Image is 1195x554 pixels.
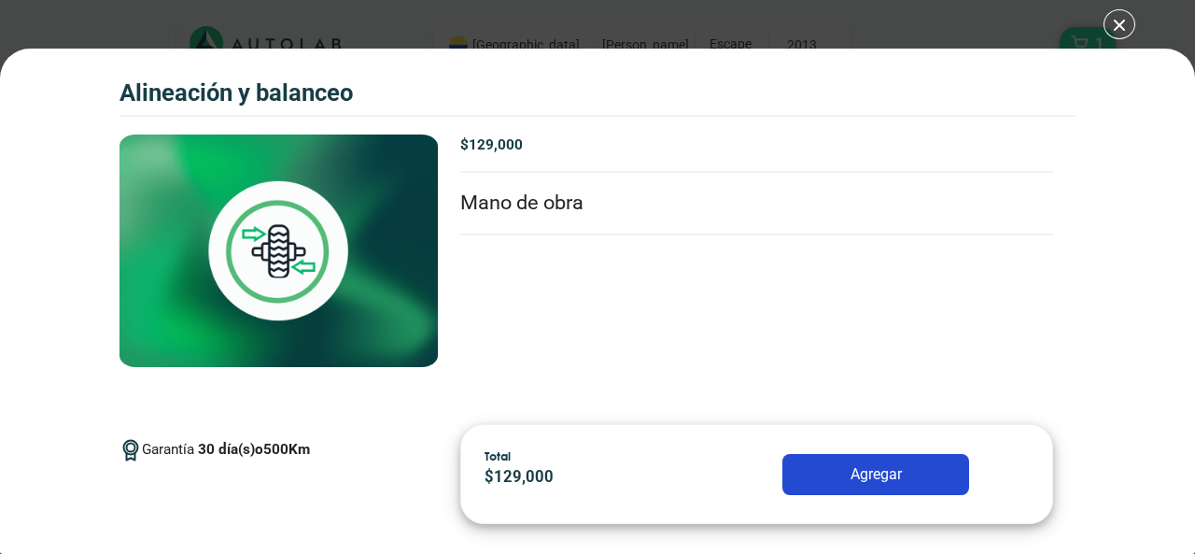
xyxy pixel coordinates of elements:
span: Garantía [142,439,310,476]
p: $ 129,000 [460,135,1053,156]
button: Agregar [782,454,969,495]
li: Mano de obra [460,173,1053,235]
p: 30 día(s) o 500 Km [198,439,310,461]
h3: Alineación y Balanceo [119,78,353,107]
p: $ 129,000 [485,466,695,490]
span: Total [485,448,511,463]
